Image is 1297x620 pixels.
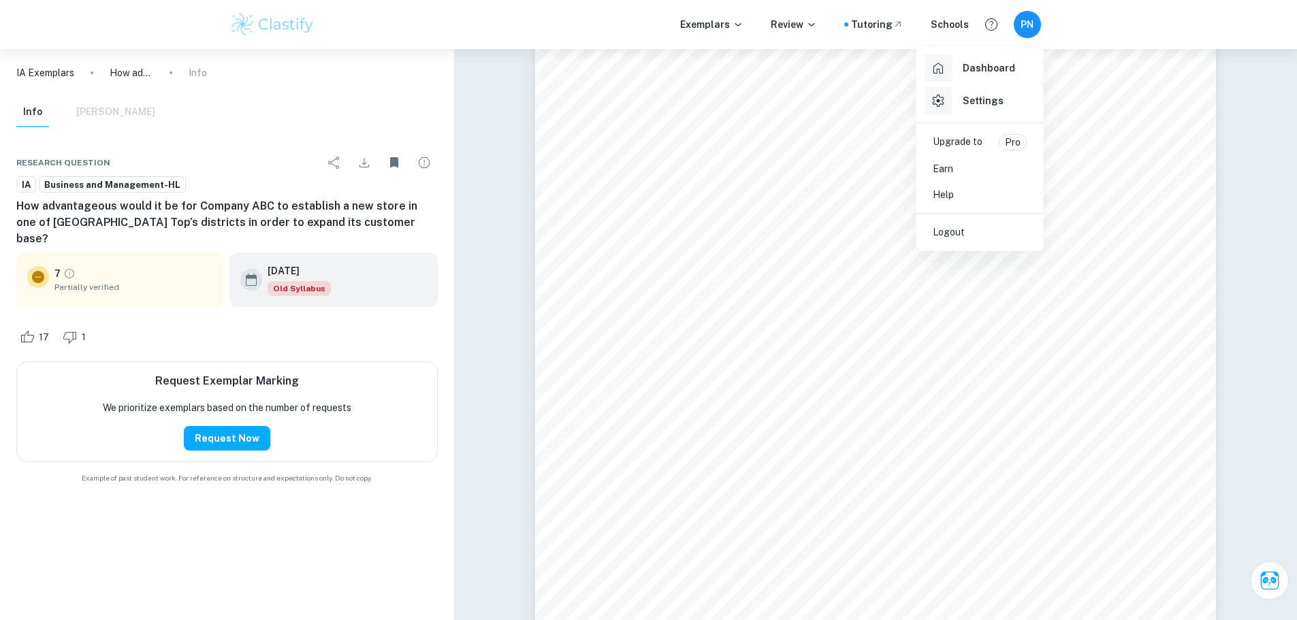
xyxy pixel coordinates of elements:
h6: Settings [963,93,1004,108]
p: Earn [933,161,953,176]
h6: Dashboard [963,61,1015,76]
p: Upgrade to [933,134,982,150]
p: Pro [1004,135,1021,150]
p: Logout [933,225,965,240]
p: Help [933,187,954,202]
